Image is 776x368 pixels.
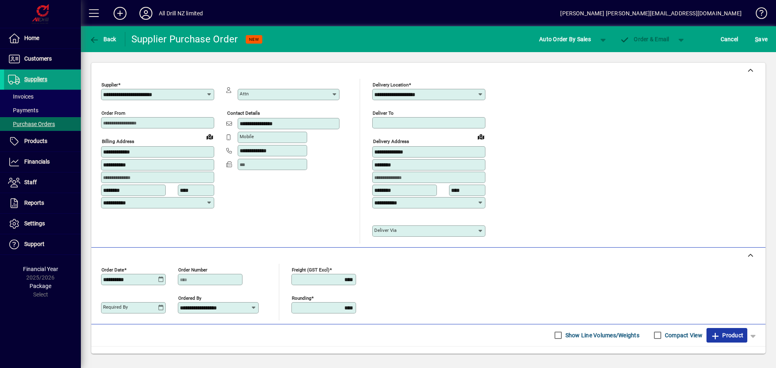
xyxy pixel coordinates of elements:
a: Purchase Orders [4,117,81,131]
a: Financials [4,152,81,172]
mat-label: Rounding [292,295,311,301]
span: Product [711,329,743,342]
span: Home [24,35,39,41]
span: Settings [24,220,45,227]
mat-label: Deliver via [374,227,396,233]
span: Payments [8,107,38,114]
a: Knowledge Base [750,2,766,28]
mat-label: Delivery Location [373,82,409,88]
button: Order & Email [616,32,673,46]
button: Cancel [719,32,740,46]
button: Auto Order By Sales [535,32,595,46]
mat-label: Deliver To [373,110,394,116]
span: Reports [24,200,44,206]
span: Auto Order By Sales [539,33,591,46]
mat-label: Order number [178,267,207,272]
button: Product [706,328,747,343]
div: All Drill NZ limited [159,7,203,20]
a: Invoices [4,90,81,103]
mat-label: Order date [101,267,124,272]
span: Back [89,36,116,42]
button: Add [107,6,133,21]
span: Invoices [8,93,34,100]
label: Show Line Volumes/Weights [564,331,639,339]
span: Package [30,283,51,289]
a: Customers [4,49,81,69]
button: Save [753,32,770,46]
mat-label: Required by [103,304,128,310]
button: Back [87,32,118,46]
a: Settings [4,214,81,234]
a: Products [4,131,81,151]
app-page-header-button: Back [81,32,125,46]
mat-label: Mobile [240,134,254,139]
a: Home [4,28,81,48]
span: Purchase Orders [8,121,55,127]
a: Support [4,234,81,254]
span: Financial Year [23,266,58,272]
a: View on map [203,130,216,143]
mat-label: Freight (GST excl) [292,267,329,272]
span: ave [755,33,768,46]
span: Support [24,241,44,247]
mat-label: Supplier [101,82,118,88]
span: Customers [24,55,52,62]
a: Staff [4,172,81,193]
mat-label: Ordered by [178,295,201,301]
a: Reports [4,193,81,213]
button: Profile [133,6,159,21]
span: Suppliers [24,76,47,82]
div: Supplier Purchase Order [131,33,238,46]
mat-label: Attn [240,91,249,97]
span: Financials [24,158,50,165]
span: NEW [249,37,259,42]
label: Compact View [663,331,702,339]
mat-label: Order from [101,110,125,116]
span: Cancel [721,33,738,46]
a: View on map [474,130,487,143]
span: Order & Email [620,36,669,42]
span: Staff [24,179,37,185]
div: [PERSON_NAME] [PERSON_NAME][EMAIL_ADDRESS][DOMAIN_NAME] [560,7,742,20]
span: Products [24,138,47,144]
a: Payments [4,103,81,117]
span: S [755,36,758,42]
